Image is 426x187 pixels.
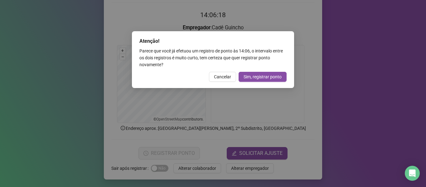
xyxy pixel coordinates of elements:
[209,72,236,82] button: Cancelar
[139,47,287,68] div: Parece que você já efetuou um registro de ponto às 14:06 , o intervalo entre os dois registros é ...
[239,72,287,82] button: Sim, registrar ponto
[139,37,287,45] div: Atenção!
[405,166,420,181] div: Open Intercom Messenger
[244,73,282,80] span: Sim, registrar ponto
[214,73,231,80] span: Cancelar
